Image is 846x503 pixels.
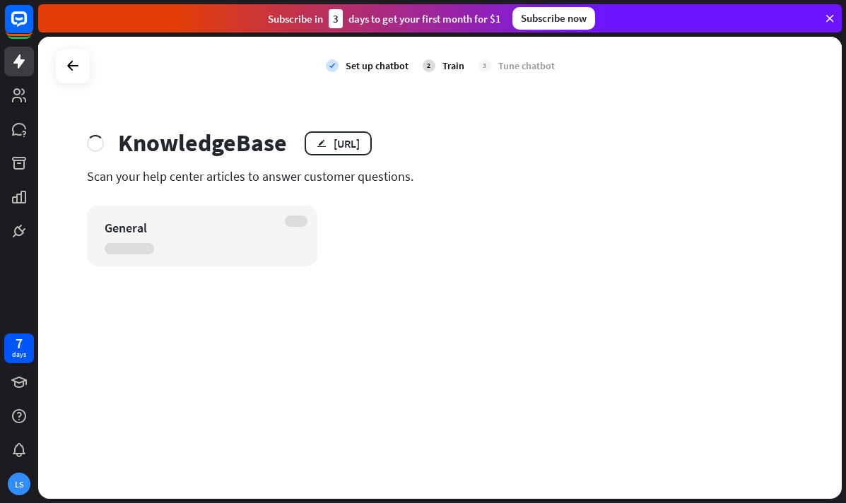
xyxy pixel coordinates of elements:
[423,59,435,72] div: 2
[498,59,555,72] div: Tune chatbot
[346,59,409,72] div: Set up chatbot
[87,168,794,184] div: Scan your help center articles to answer customer questions.
[317,138,327,148] i: edit
[4,333,34,363] a: 7 days
[512,7,595,30] div: Subscribe now
[329,9,343,28] div: 3
[8,473,30,495] div: LS
[16,337,23,350] div: 7
[12,350,26,360] div: days
[326,59,339,72] i: check
[478,59,491,72] div: 3
[105,220,276,236] div: General
[118,129,287,158] div: KnowledgeBase
[268,9,501,28] div: Subscribe in days to get your first month for $1
[334,136,360,150] div: [URL]
[442,59,464,72] div: Train
[11,6,54,48] button: Open LiveChat chat widget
